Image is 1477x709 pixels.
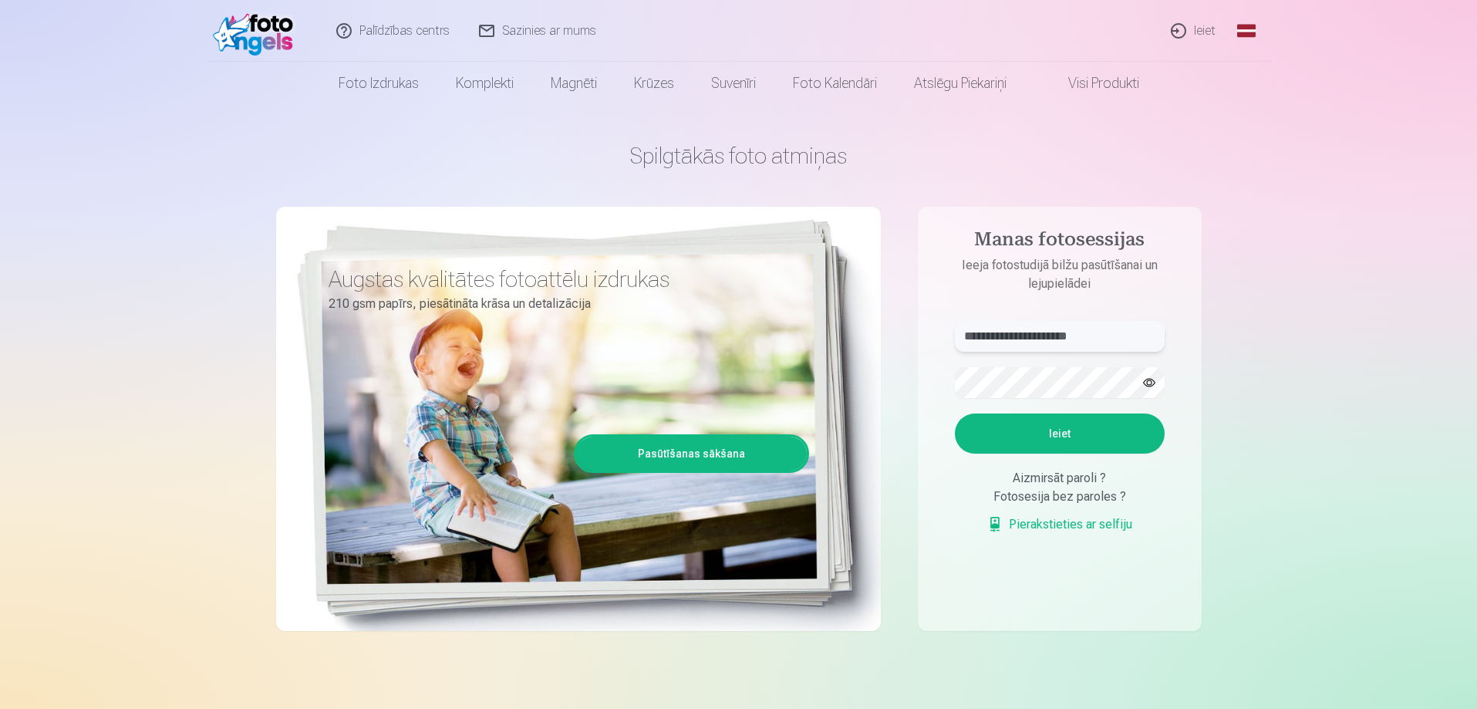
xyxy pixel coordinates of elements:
[320,62,437,105] a: Foto izdrukas
[1025,62,1158,105] a: Visi produkti
[532,62,615,105] a: Magnēti
[276,142,1202,170] h1: Spilgtākās foto atmiņas
[329,293,798,315] p: 210 gsm papīrs, piesātināta krāsa un detalizācija
[955,488,1165,506] div: Fotosesija bez paroles ?
[437,62,532,105] a: Komplekti
[895,62,1025,105] a: Atslēgu piekariņi
[955,469,1165,488] div: Aizmirsāt paroli ?
[693,62,774,105] a: Suvenīri
[955,414,1165,454] button: Ieiet
[213,6,302,56] img: /fa1
[774,62,895,105] a: Foto kalendāri
[939,228,1180,256] h4: Manas fotosessijas
[329,265,798,293] h3: Augstas kvalitātes fotoattēlu izdrukas
[939,256,1180,293] p: Ieeja fotostudijā bilžu pasūtīšanai un lejupielādei
[987,515,1132,534] a: Pierakstieties ar selfiju
[576,437,807,471] a: Pasūtīšanas sākšana
[615,62,693,105] a: Krūzes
